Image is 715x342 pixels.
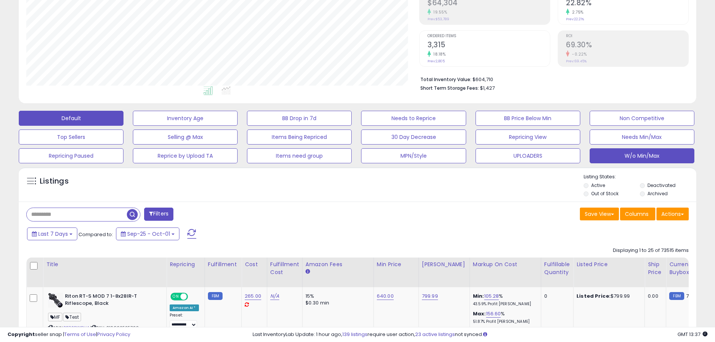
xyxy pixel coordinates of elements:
a: 799.99 [422,292,438,300]
div: % [473,310,535,324]
small: 19.55% [431,9,447,15]
button: Last 7 Days [27,227,77,240]
small: Prev: $53,789 [427,17,449,21]
button: Items Being Repriced [247,130,352,145]
div: Amazon Fees [306,261,370,268]
div: Displaying 1 to 25 of 73515 items [613,247,689,254]
a: 640.00 [377,292,394,300]
div: Ship Price [648,261,663,276]
div: seller snap | | [8,331,130,338]
div: Fulfillable Quantity [544,261,570,276]
b: Short Term Storage Fees: [420,85,479,91]
img: 418hPfOYIiL._SL40_.jpg [48,293,63,308]
span: ROI [566,34,688,38]
span: Compared to: [78,231,113,238]
small: Amazon Fees. [306,268,310,275]
small: 2.75% [569,9,584,15]
b: Min: [473,292,484,300]
button: Actions [656,208,689,220]
a: 156.60 [486,310,501,318]
label: Out of Stock [591,190,619,197]
span: $1,427 [480,84,495,92]
a: Privacy Policy [97,331,130,338]
button: Repricing Paused [19,148,123,163]
button: Non Competitive [590,111,694,126]
b: Listed Price: [577,292,611,300]
small: Prev: 2,805 [427,59,445,63]
small: FBM [669,292,684,300]
span: Test [63,313,81,321]
button: Top Sellers [19,130,123,145]
a: 139 listings [342,331,367,338]
div: Fulfillment Cost [270,261,299,276]
a: N/A [270,292,279,300]
button: BB Price Below Min [476,111,580,126]
button: MPN/Style [361,148,466,163]
div: Markup on Cost [473,261,538,268]
div: Current Buybox Price [669,261,708,276]
span: OFF [187,294,199,300]
a: 105.28 [484,292,499,300]
button: Save View [580,208,619,220]
small: FBM [208,292,223,300]
strong: Copyright [8,331,35,338]
div: 0.00 [648,293,660,300]
label: Active [591,182,605,188]
div: Preset: [170,313,199,330]
button: Columns [620,208,655,220]
a: B07SBKXCV4 [63,325,89,331]
div: 0 [544,293,567,300]
div: Fulfillment [208,261,238,268]
button: Needs Min/Max [590,130,694,145]
button: Repricing View [476,130,580,145]
a: 23 active listings [415,331,455,338]
button: Needs to Reprice [361,111,466,126]
div: % [473,293,535,307]
div: Amazon AI * [170,304,199,311]
span: Last 7 Days [38,230,68,238]
button: Selling @ Max [133,130,238,145]
label: Archived [647,190,668,197]
button: Sep-25 - Oct-01 [116,227,179,240]
button: BB Drop in 7d [247,111,352,126]
button: 30 Day Decrease [361,130,466,145]
b: Total Inventory Value: [420,76,471,83]
span: ON [171,294,181,300]
b: Max: [473,310,486,317]
span: Ordered Items [427,34,550,38]
button: UPLOADERS [476,148,580,163]
div: Last InventoryLab Update: 1 hour ago, require user action, not synced. [253,331,707,338]
button: Filters [144,208,173,221]
div: $0.30 min [306,300,368,306]
small: 18.18% [431,51,446,57]
p: 43.59% Profit [PERSON_NAME] [473,301,535,307]
button: Items need group [247,148,352,163]
b: Riton RT-S MOD 7 1-8x28IR-T Riflescope, Black [65,293,156,309]
span: 2025-10-9 13:37 GMT [677,331,707,338]
button: W/o Min/Max [590,148,694,163]
span: 799.99 [686,292,702,300]
button: Default [19,111,123,126]
p: 51.87% Profit [PERSON_NAME] [473,319,535,324]
small: Prev: 69.45% [566,59,587,63]
label: Deactivated [647,182,676,188]
h5: Listings [40,176,69,187]
span: Columns [625,210,649,218]
div: Repricing [170,261,202,268]
div: $799.99 [577,293,639,300]
h2: 3,315 [427,41,550,51]
span: MF [48,313,62,321]
a: Terms of Use [64,331,96,338]
div: Listed Price [577,261,641,268]
small: Prev: 22.21% [566,17,584,21]
button: Reprice by Upload TA [133,148,238,163]
div: Min Price [377,261,415,268]
div: Title [46,261,163,268]
h2: 69.30% [566,41,688,51]
a: 265.00 [245,292,261,300]
span: Sep-25 - Oct-01 [127,230,170,238]
small: -0.22% [569,51,587,57]
p: Listing States: [584,173,696,181]
th: The percentage added to the cost of goods (COGS) that forms the calculator for Min & Max prices. [470,258,541,287]
span: | SKU: 019962525766 [90,325,139,331]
